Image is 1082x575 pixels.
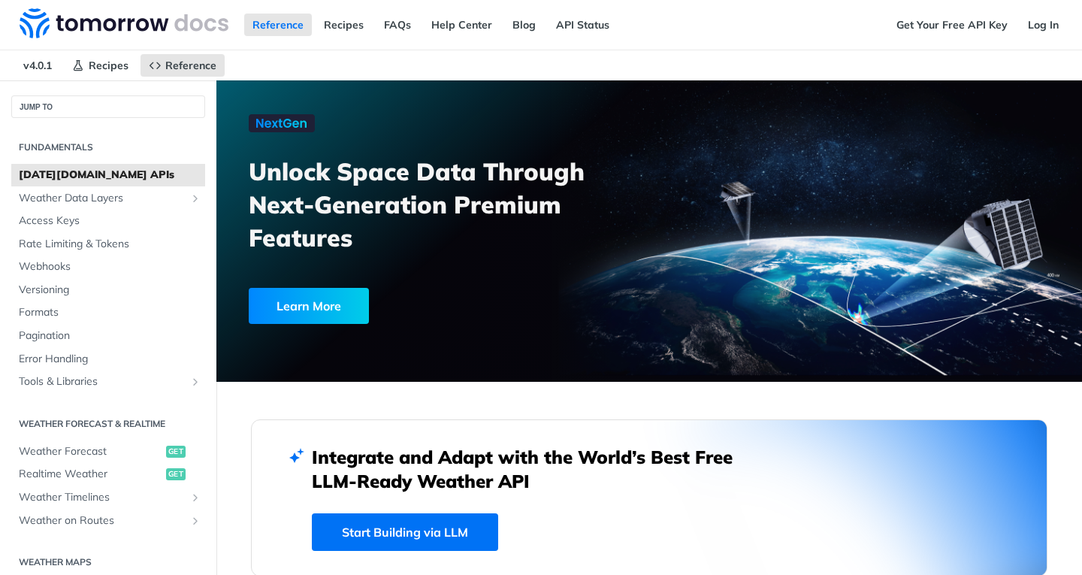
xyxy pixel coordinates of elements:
[249,114,315,132] img: NextGen
[316,14,372,36] a: Recipes
[165,59,216,72] span: Reference
[189,515,201,527] button: Show subpages for Weather on Routes
[1020,14,1067,36] a: Log In
[11,463,205,486] a: Realtime Weatherget
[11,371,205,393] a: Tools & LibrariesShow subpages for Tools & Libraries
[11,233,205,256] a: Rate Limiting & Tokens
[11,95,205,118] button: JUMP TO
[11,440,205,463] a: Weather Forecastget
[312,513,498,551] a: Start Building via LLM
[19,352,201,367] span: Error Handling
[312,445,755,493] h2: Integrate and Adapt with the World’s Best Free LLM-Ready Weather API
[11,417,205,431] h2: Weather Forecast & realtime
[11,510,205,532] a: Weather on RoutesShow subpages for Weather on Routes
[19,191,186,206] span: Weather Data Layers
[141,54,225,77] a: Reference
[888,14,1016,36] a: Get Your Free API Key
[19,490,186,505] span: Weather Timelines
[249,155,666,254] h3: Unlock Space Data Through Next-Generation Premium Features
[89,59,128,72] span: Recipes
[19,513,186,528] span: Weather on Routes
[11,187,205,210] a: Weather Data LayersShow subpages for Weather Data Layers
[11,164,205,186] a: [DATE][DOMAIN_NAME] APIs
[64,54,137,77] a: Recipes
[189,376,201,388] button: Show subpages for Tools & Libraries
[19,283,201,298] span: Versioning
[20,8,228,38] img: Tomorrow.io Weather API Docs
[19,237,201,252] span: Rate Limiting & Tokens
[11,325,205,347] a: Pagination
[11,256,205,278] a: Webhooks
[19,259,201,274] span: Webhooks
[504,14,544,36] a: Blog
[249,288,582,324] a: Learn More
[19,305,201,320] span: Formats
[15,54,60,77] span: v4.0.1
[11,210,205,232] a: Access Keys
[249,288,369,324] div: Learn More
[11,348,205,371] a: Error Handling
[548,14,618,36] a: API Status
[11,555,205,569] h2: Weather Maps
[11,141,205,154] h2: Fundamentals
[189,492,201,504] button: Show subpages for Weather Timelines
[19,467,162,482] span: Realtime Weather
[19,444,162,459] span: Weather Forecast
[19,168,201,183] span: [DATE][DOMAIN_NAME] APIs
[11,486,205,509] a: Weather TimelinesShow subpages for Weather Timelines
[11,279,205,301] a: Versioning
[376,14,419,36] a: FAQs
[11,301,205,324] a: Formats
[166,468,186,480] span: get
[19,213,201,228] span: Access Keys
[19,374,186,389] span: Tools & Libraries
[19,328,201,343] span: Pagination
[423,14,500,36] a: Help Center
[189,192,201,204] button: Show subpages for Weather Data Layers
[244,14,312,36] a: Reference
[166,446,186,458] span: get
